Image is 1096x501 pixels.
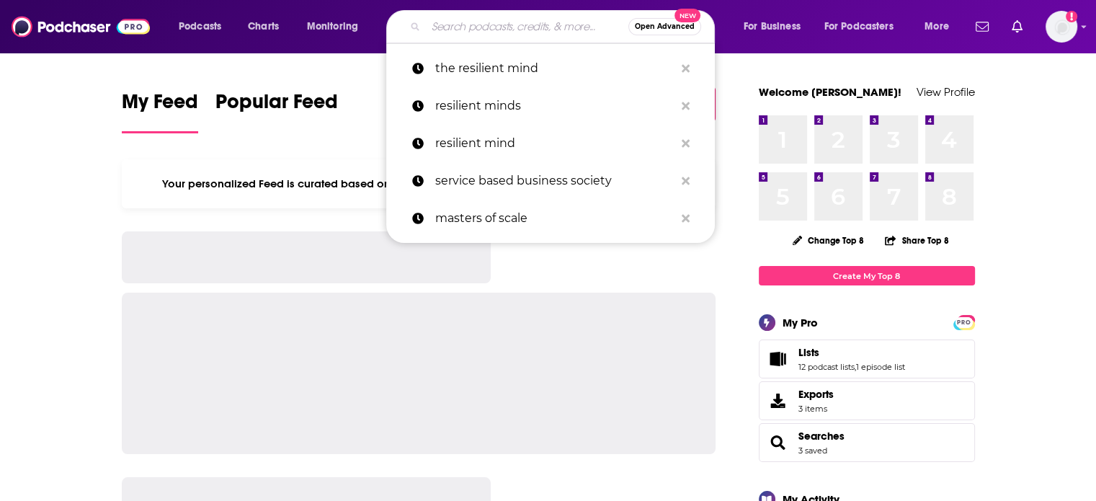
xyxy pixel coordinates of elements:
[297,15,377,38] button: open menu
[955,316,973,327] a: PRO
[1046,11,1077,43] button: Show profile menu
[122,159,716,208] div: Your personalized Feed is curated based on the Podcasts, Creators, Users, and Lists that you Follow.
[1006,14,1028,39] a: Show notifications dropdown
[798,362,855,372] a: 12 podcast lists
[759,423,975,462] span: Searches
[970,14,994,39] a: Show notifications dropdown
[215,89,338,133] a: Popular Feed
[386,125,715,162] a: resilient mind
[734,15,819,38] button: open menu
[759,381,975,420] a: Exports
[917,85,975,99] a: View Profile
[122,89,198,133] a: My Feed
[798,346,819,359] span: Lists
[435,50,674,87] p: the resilient mind
[215,89,338,123] span: Popular Feed
[783,316,818,329] div: My Pro
[759,266,975,285] a: Create My Top 8
[856,362,905,372] a: 1 episode list
[784,231,873,249] button: Change Top 8
[386,87,715,125] a: resilient minds
[855,362,856,372] span: ,
[426,15,628,38] input: Search podcasts, credits, & more...
[744,17,801,37] span: For Business
[386,162,715,200] a: service based business society
[169,15,240,38] button: open menu
[628,18,701,35] button: Open AdvancedNew
[435,87,674,125] p: resilient minds
[1066,11,1077,22] svg: Add a profile image
[307,17,358,37] span: Monitoring
[798,388,834,401] span: Exports
[122,89,198,123] span: My Feed
[815,15,914,38] button: open menu
[798,430,845,443] a: Searches
[674,9,700,22] span: New
[635,23,695,30] span: Open Advanced
[925,17,949,37] span: More
[759,340,975,378] span: Lists
[764,349,793,369] a: Lists
[12,13,150,40] img: Podchaser - Follow, Share and Rate Podcasts
[764,433,793,453] a: Searches
[386,50,715,87] a: the resilient mind
[798,404,834,414] span: 3 items
[914,15,967,38] button: open menu
[179,17,221,37] span: Podcasts
[955,317,973,328] span: PRO
[435,200,674,237] p: masters of scale
[759,85,901,99] a: Welcome [PERSON_NAME]!
[248,17,279,37] span: Charts
[435,162,674,200] p: service based business society
[400,10,729,43] div: Search podcasts, credits, & more...
[798,346,905,359] a: Lists
[798,445,827,456] a: 3 saved
[824,17,894,37] span: For Podcasters
[1046,11,1077,43] span: Logged in as Bcprpro33
[884,226,949,254] button: Share Top 8
[764,391,793,411] span: Exports
[386,200,715,237] a: masters of scale
[1046,11,1077,43] img: User Profile
[435,125,674,162] p: resilient mind
[239,15,288,38] a: Charts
